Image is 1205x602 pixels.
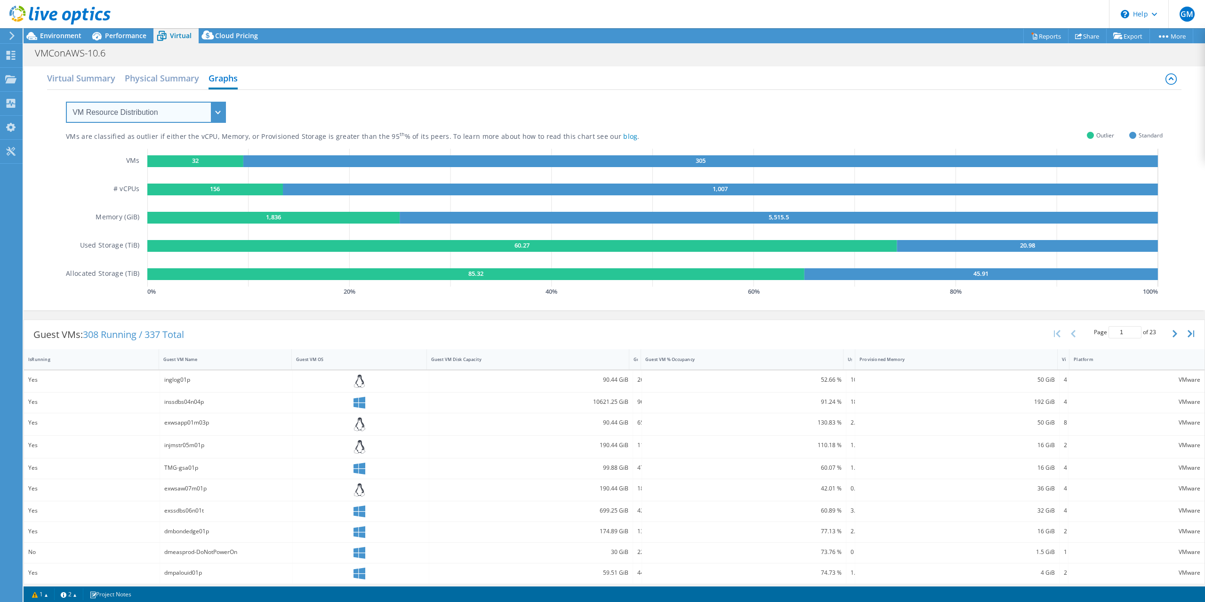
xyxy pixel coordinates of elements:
h2: Physical Summary [125,69,199,88]
span: GM [1180,7,1195,22]
span: Page of [1094,326,1156,338]
div: VMware [1073,568,1200,578]
div: Guest VM OS [296,356,411,362]
div: 190.44 GiB [434,440,629,450]
div: 192 GiB [860,397,1055,407]
span: Cloud Pricing [215,31,258,40]
div: VMware [1073,397,1200,407]
div: exwsaw07m01p [164,483,288,494]
a: More [1149,29,1193,43]
div: 174.89 GiB [434,526,629,537]
text: 60 % [747,287,759,296]
a: 2 [54,588,83,600]
div: 59.51 GiB [434,568,629,578]
div: Guest VM Name [163,356,276,362]
div: 10621.25 GiB [434,397,629,407]
div: 130.83 % [646,417,842,428]
div: VMware [1073,440,1200,450]
div: Yes [28,440,155,450]
div: Guest VM Disk Capacity [431,356,613,362]
div: 30 GiB [434,547,629,557]
text: 85.32 [468,269,483,278]
div: 73.76 % [646,547,842,557]
text: 80 % [950,287,962,296]
div: 16 GiB [860,463,1055,473]
div: VMware [1073,375,1200,385]
div: VMware [1073,526,1200,537]
div: 90.44 GiB [434,417,629,428]
sup: th [400,131,405,137]
div: 42.01 % [646,483,842,494]
h5: VMs [126,155,140,167]
a: 1 [25,588,55,600]
div: 190.44 GiB [434,483,629,494]
div: Yes [28,506,155,516]
svg: \n [1121,10,1129,18]
div: 32 GiB [860,506,1055,516]
a: Share [1068,29,1107,43]
h5: Memory (GiB) [96,212,139,224]
div: 699.25 GiB [434,506,629,516]
input: jump to page [1109,326,1141,338]
div: IsRunning [28,356,143,362]
svg: GaugeChartPercentageAxisTexta [147,287,1163,296]
text: 60.27 [514,241,530,249]
span: Environment [40,31,81,40]
div: 36 GiB [860,483,1055,494]
h1: VMConAWS-10.6 [31,48,120,58]
h2: Virtual Summary [47,69,115,88]
div: 99.88 GiB [434,463,629,473]
a: blog [623,132,637,141]
span: Outlier [1096,130,1114,141]
div: inssdbs04n04p [164,397,288,407]
div: 77.13 % [646,526,842,537]
div: VMware [1073,463,1200,473]
div: 91.24 % [646,397,842,407]
div: Yes [28,483,155,494]
div: dmeasprod-DoNotPowerOn [164,547,288,557]
h5: Allocated Storage (TiB) [66,268,139,280]
div: Yes [28,463,155,473]
span: 308 Running / 337 Total [83,328,184,341]
text: 305 [696,156,706,165]
text: 0 % [147,287,156,296]
a: Project Notes [83,588,138,600]
div: 50 GiB [860,417,1055,428]
text: 20.98 [1020,241,1035,249]
div: 1.5 GiB [860,547,1055,557]
h2: Graphs [209,69,238,89]
div: 60.89 % [646,506,842,516]
div: Platform [1074,356,1189,362]
text: 1,007 [713,185,728,193]
div: 90.44 GiB [434,375,629,385]
div: Guest VMs: [24,320,193,349]
div: 50 GiB [860,375,1055,385]
h5: Used Storage (TiB) [80,240,140,252]
text: 1,836 [266,213,281,221]
div: VMware [1073,417,1200,428]
span: Virtual [170,31,192,40]
text: 32 [192,156,199,165]
div: Provisioned Memory [860,356,1042,362]
div: VMware [1073,483,1200,494]
div: 74.73 % [646,568,842,578]
div: 52.66 % [646,375,842,385]
div: injmstr05m01p [164,440,288,450]
div: Yes [28,375,155,385]
text: 45.91 [973,269,988,278]
a: Reports [1023,29,1068,43]
h5: # vCPUs [113,184,140,195]
text: 5,515.5 [769,213,789,221]
div: 60.07 % [646,463,842,473]
a: Export [1106,29,1150,43]
text: 156 [210,185,220,193]
div: Guest VM % Occupancy [645,356,827,362]
div: 110.18 % [646,440,842,450]
div: Yes [28,526,155,537]
div: exssdbs06n01t [164,506,288,516]
div: exwsapp01m03p [164,417,288,428]
span: Performance [105,31,146,40]
text: 40 % [546,287,557,296]
div: 16 GiB [860,526,1055,537]
text: 100 % [1143,287,1158,296]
